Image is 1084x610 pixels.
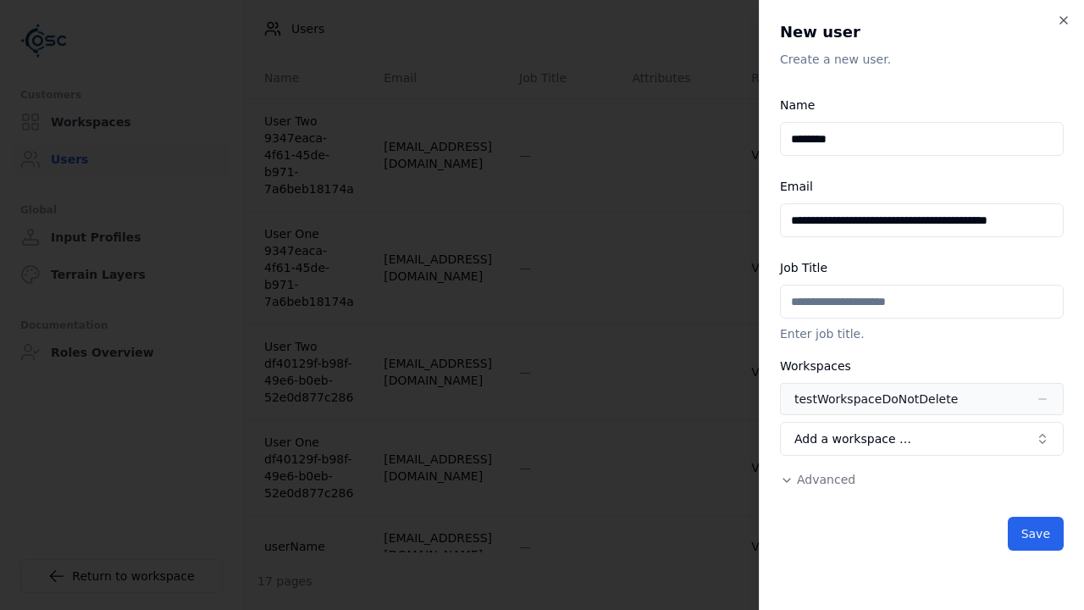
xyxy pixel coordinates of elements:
span: Add a workspace … [794,430,911,447]
label: Workspaces [780,359,851,373]
label: Email [780,180,813,193]
button: Save [1008,517,1064,551]
p: Create a new user. [780,51,1064,68]
label: Name [780,98,815,112]
button: Advanced [780,471,855,488]
div: testWorkspaceDoNotDelete [794,391,958,408]
label: Job Title [780,261,827,274]
span: Advanced [797,473,855,486]
p: Enter job title. [780,325,1064,342]
h2: New user [780,20,1064,44]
